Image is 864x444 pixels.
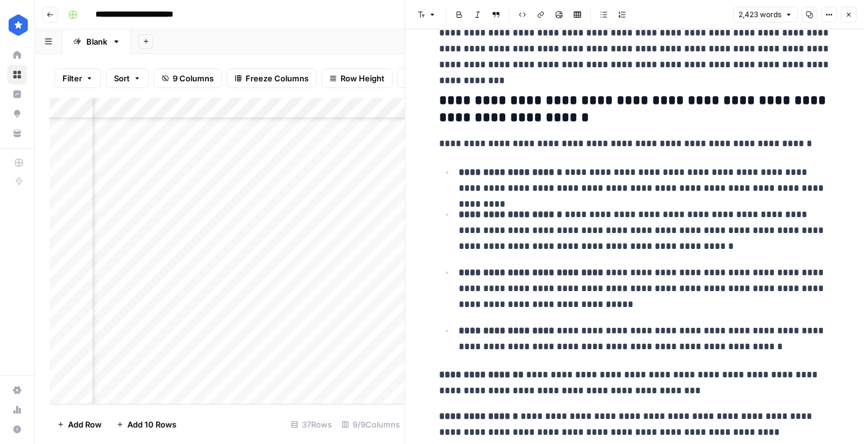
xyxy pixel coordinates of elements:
[340,72,385,84] span: Row Height
[7,45,27,65] a: Home
[7,420,27,439] button: Help + Support
[337,415,405,434] div: 9/9 Columns
[109,415,184,434] button: Add 10 Rows
[50,415,109,434] button: Add Row
[7,14,29,36] img: ConsumerAffairs Logo
[127,418,176,431] span: Add 10 Rows
[321,68,393,88] button: Row Height
[62,29,131,54] a: Blank
[7,124,27,143] a: Your Data
[106,68,149,88] button: Sort
[246,72,309,84] span: Freeze Columns
[86,35,107,48] div: Blank
[173,72,214,84] span: 9 Columns
[114,72,130,84] span: Sort
[227,68,317,88] button: Freeze Columns
[68,418,102,431] span: Add Row
[154,68,222,88] button: 9 Columns
[7,104,27,124] a: Opportunities
[54,68,101,88] button: Filter
[7,380,27,400] a: Settings
[7,84,27,104] a: Insights
[7,65,27,84] a: Browse
[7,10,27,40] button: Workspace: ConsumerAffairs
[62,72,82,84] span: Filter
[733,7,798,23] button: 2,423 words
[286,415,337,434] div: 37 Rows
[7,400,27,420] a: Usage
[738,9,781,20] span: 2,423 words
